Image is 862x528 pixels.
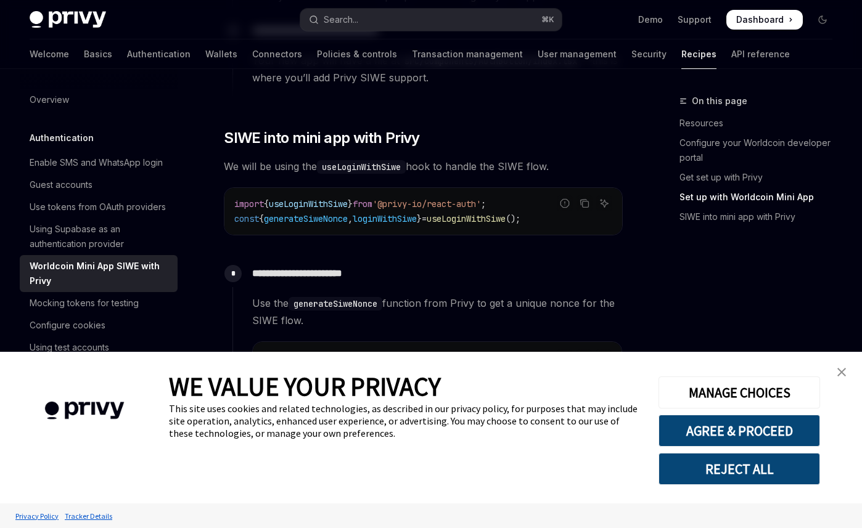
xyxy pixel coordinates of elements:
[837,368,846,376] img: close banner
[169,402,640,439] div: This site uses cookies and related technologies, as described in our privacy policy, for purposes...
[20,292,178,314] a: Mocking tokens for testing
[30,11,106,28] img: dark logo
[20,196,178,218] a: Use tokens from OAuth providers
[30,155,163,170] div: Enable SMS and WhatsApp login
[576,349,592,365] button: Copy the contents from the code block
[679,187,842,207] a: Set up with Worldcoin Mini App
[20,314,178,336] a: Configure cookies
[62,505,115,527] a: Tracker Details
[252,294,622,329] span: Use the function from Privy to get a unique nonce for the SIWE flow.
[412,39,523,69] a: Transaction management
[556,349,572,365] button: Report incorrect code
[317,39,397,69] a: Policies & controls
[659,453,820,485] button: REJECT ALL
[84,39,112,69] a: Basics
[506,213,520,224] span: ();
[541,15,554,25] span: ⌘ K
[30,340,109,355] div: Using test accounts
[813,10,832,30] button: Toggle dark mode
[20,218,178,255] a: Using Supabase as an authentication provider
[169,370,441,402] span: WE VALUE YOUR PRIVACY
[678,14,712,26] a: Support
[20,152,178,174] a: Enable SMS and WhatsApp login
[234,198,264,209] span: import
[259,213,264,224] span: {
[30,222,170,251] div: Using Supabase as an authentication provider
[317,160,406,174] code: useLoginWithSiwe
[417,213,422,224] span: }
[372,198,481,209] span: '@privy-io/react-auth'
[224,158,623,175] span: We will be using the hook to handle the SIWE flow.
[252,39,302,69] a: Connectors
[127,39,191,69] a: Authentication
[659,376,820,408] button: MANAGE CHOICES
[731,39,790,69] a: API reference
[30,39,69,69] a: Welcome
[348,213,353,224] span: ,
[234,213,259,224] span: const
[679,133,842,168] a: Configure your Worldcoin developer portal
[324,12,358,27] div: Search...
[30,259,170,288] div: Worldcoin Mini App SIWE with Privy
[30,296,139,311] div: Mocking tokens for testing
[205,39,237,69] a: Wallets
[679,113,842,133] a: Resources
[269,198,348,209] span: useLoginWithSiwe
[638,14,663,26] a: Demo
[12,505,62,527] a: Privacy Policy
[659,415,820,447] button: AGREE & PROCEED
[30,318,105,333] div: Configure cookies
[726,10,803,30] a: Dashboard
[20,174,178,196] a: Guest accounts
[422,213,427,224] span: =
[30,92,69,107] div: Overview
[631,39,667,69] a: Security
[20,336,178,359] a: Using test accounts
[681,39,716,69] a: Recipes
[679,168,842,187] a: Get set up with Privy
[224,128,420,148] span: SIWE into mini app with Privy
[481,198,486,209] span: ;
[300,9,561,31] button: Open search
[577,195,593,211] button: Copy the contents from the code block
[30,131,94,145] h5: Authentication
[538,39,617,69] a: User management
[264,198,269,209] span: {
[427,213,506,224] span: useLoginWithSiwe
[30,177,92,192] div: Guest accounts
[736,14,784,26] span: Dashboard
[348,198,353,209] span: }
[353,198,372,209] span: from
[679,207,842,227] a: SIWE into mini app with Privy
[829,360,854,384] a: close banner
[30,200,166,214] div: Use tokens from OAuth providers
[692,94,747,108] span: On this page
[289,297,382,311] code: generateSiweNonce
[596,195,612,211] button: Ask AI
[20,89,178,111] a: Overview
[596,349,612,365] button: Ask AI
[557,195,573,211] button: Report incorrect code
[353,213,417,224] span: loginWithSiwe
[18,384,150,437] img: company logo
[20,255,178,292] a: Worldcoin Mini App SIWE with Privy
[264,213,348,224] span: generateSiweNonce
